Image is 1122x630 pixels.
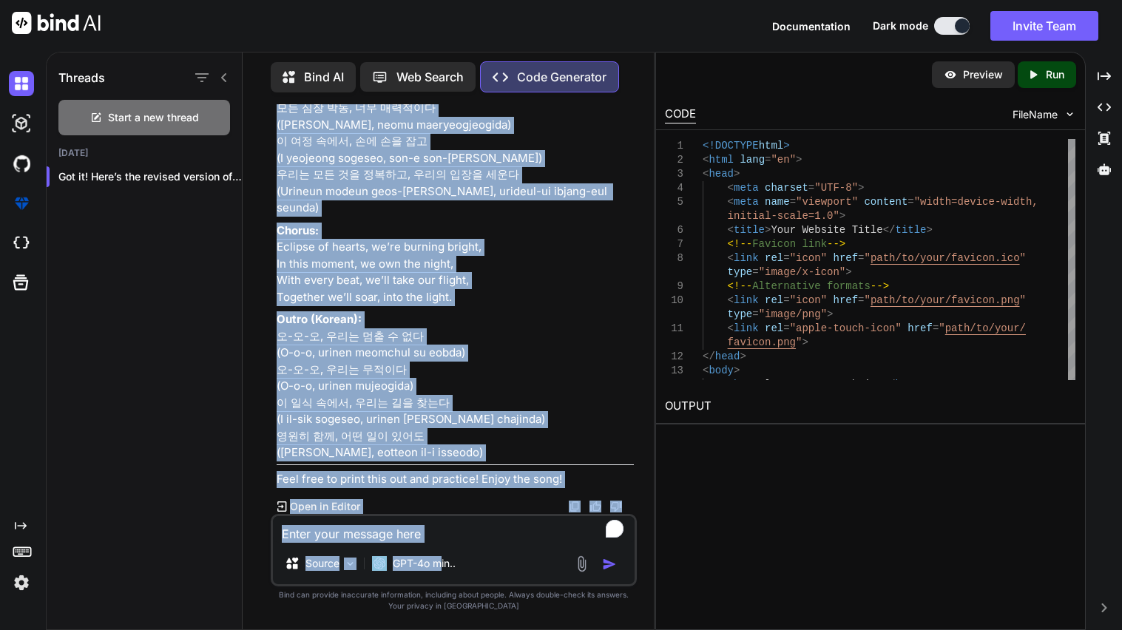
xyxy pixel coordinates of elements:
span: = [908,196,913,208]
span: meta [734,182,759,194]
h2: OUTPUT [656,389,1085,424]
span: Favicon link [752,238,827,250]
h1: Threads [58,69,105,87]
span: favicon.png [728,336,796,348]
div: 10 [665,294,683,308]
span: > [845,266,851,278]
img: Pick Models [344,558,356,570]
img: icon [602,557,617,572]
img: cloudideIcon [9,231,34,256]
span: type [728,308,753,320]
p: Source [305,556,339,571]
span: type [728,266,753,278]
p: Open in Editor [290,499,360,514]
span: href [834,294,859,306]
span: < [728,322,734,334]
span: "width=device-width, [914,196,1038,208]
span: h1 [896,379,908,390]
span: " [796,336,802,348]
span: = [933,322,939,334]
div: 7 [665,237,683,251]
span: "icon" [790,252,827,264]
span: > [908,379,913,390]
span: href [834,252,859,264]
span: content [865,196,908,208]
span: "apple-touch-icon" [790,322,902,334]
span: = [765,154,771,166]
div: 13 [665,364,683,378]
span: html [759,140,784,152]
div: 8 [665,251,683,265]
span: = [752,308,758,320]
span: < [703,365,709,376]
span: < [703,168,709,180]
p: Web Search [396,68,464,86]
span: Start a new thread [108,110,199,125]
p: Eclipse of hearts, we’re burning bright, In this moment, we own the night, With every beat, we’ll... [277,223,634,306]
span: = [783,294,789,306]
strong: Outro (Korean): [277,312,362,326]
span: = [783,322,789,334]
button: Invite Team [990,11,1098,41]
div: 5 [665,195,683,209]
p: GPT-4o min.. [393,556,456,571]
span: FileName [1013,107,1058,122]
span: <!DOCTYPE [703,140,759,152]
span: Your Website Title [771,224,883,236]
span: > [734,168,740,180]
span: path/to/your/ [945,322,1026,334]
span: " [1020,294,1026,306]
span: > [740,350,746,362]
p: Got it! Here’s the revised version of "E... [58,169,242,184]
span: rel [765,322,783,334]
span: link [734,322,759,334]
span: "image/x-icon" [759,266,846,278]
img: like [589,501,601,512]
p: 오-오-오, 우리는 멈출 수 없다 (O-o-o, urinen meomchul su eobda) 오-오-오, 우리는 무적이다 (O-o-o, urinen mujeogida) 이 ... [277,311,634,461]
span: > [858,182,864,194]
span: < [728,252,734,264]
img: attachment [573,555,590,572]
span: < [728,379,734,390]
img: copy [569,501,581,512]
span: Documentation [772,20,851,33]
span: title [734,224,765,236]
p: Bind can provide inaccurate information, including about people. Always double-check its answers.... [271,589,637,612]
span: Dark mode [873,18,928,33]
span: > [746,379,752,390]
span: "viewport" [796,196,858,208]
span: path/to/your/favicon.png [871,294,1020,306]
textarea: To enrich screen reader interactions, please activate Accessibility in Grammarly extension settings [273,516,635,543]
span: = [783,252,789,264]
span: rel [765,252,783,264]
div: CODE [665,106,696,123]
span: <!-- [728,238,753,250]
p: Feel free to print this out and practice! Enjoy the song! [277,471,634,488]
p: Code Generator [517,68,606,86]
span: > [827,308,833,320]
span: href [908,322,933,334]
span: > [802,336,808,348]
div: 4 [665,181,683,195]
div: 6 [665,223,683,237]
img: settings [9,570,34,595]
span: path/to/your/favicon.ico [871,252,1020,264]
img: premium [9,191,34,216]
img: darkChat [9,71,34,96]
span: link [734,294,759,306]
span: < [728,196,734,208]
img: dislike [610,501,622,512]
strong: Chorus: [277,223,319,237]
span: head [715,350,740,362]
span: charset [765,182,808,194]
p: 맥박을 느껴, 전기처럼 (Maegbak-eul neukkyeo, [PERSON_NAME]) 모든 심장 박동, 너무 매력적이다 ([PERSON_NAME], neomu maery... [277,50,634,217]
span: = [858,294,864,306]
span: meta [734,196,759,208]
div: 1 [665,139,683,153]
span: link [734,252,759,264]
span: "UTF-8" [814,182,858,194]
img: Bind AI [12,12,101,34]
div: 11 [665,322,683,336]
span: lang [740,154,766,166]
span: > [927,224,933,236]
